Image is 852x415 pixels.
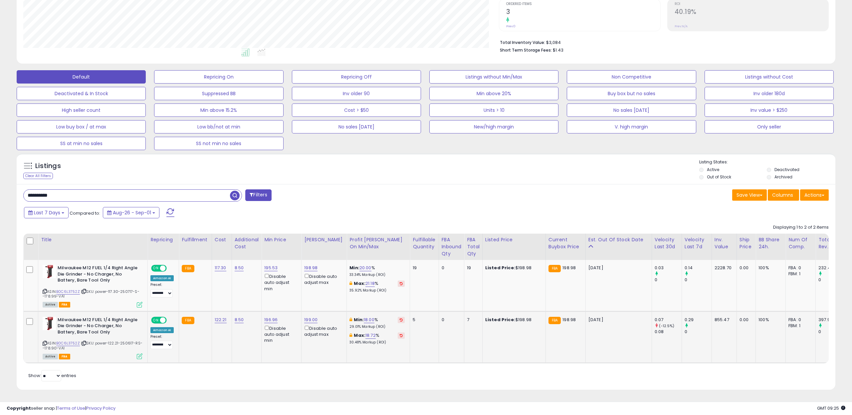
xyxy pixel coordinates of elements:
[215,316,227,323] a: 122.21
[788,265,810,271] div: FBA: 0
[43,354,58,359] span: All listings currently available for purchase on Amazon
[707,167,719,172] label: Active
[788,271,810,277] div: FBM: 1
[413,317,433,323] div: 5
[500,47,552,53] b: Short Term Storage Fees:
[245,189,271,201] button: Filters
[818,329,845,335] div: 0
[740,265,750,271] div: 0.00
[740,317,750,323] div: 0.00
[429,87,558,100] button: Min above 20%
[818,277,845,283] div: 0
[154,87,283,100] button: Suppressed BB
[349,288,405,293] p: 35.92% Markup (ROI)
[506,24,516,28] small: Prev: 0
[685,277,712,283] div: 0
[758,265,780,271] div: 100%
[292,120,421,133] button: No sales [DATE]
[818,265,845,271] div: 232.46
[715,265,732,271] div: 2228.70
[152,266,160,271] span: ON
[264,273,296,292] div: Disable auto adjust min
[774,174,792,180] label: Archived
[364,316,374,323] a: 18.00
[659,323,674,328] small: (-12.5%)
[43,317,142,359] div: ASIN:
[354,332,365,338] b: Max:
[43,340,142,350] span: | SKU: power-122.21-250617-RS--178.90-VA1
[413,265,433,271] div: 19
[182,236,209,243] div: Fulfillment
[506,8,660,17] h2: 3
[818,317,845,323] div: 397.98
[562,316,576,323] span: 198.98
[567,104,696,117] button: No sales [DATE]
[292,104,421,117] button: Cost > $50
[675,24,688,28] small: Prev: N/A
[166,317,176,323] span: OFF
[23,173,53,179] div: Clear All Filters
[7,405,31,411] strong: Copyright
[788,236,813,250] div: Num of Comp.
[349,332,405,345] div: %
[715,317,732,323] div: 855.47
[349,236,407,250] div: Profit [PERSON_NAME] on Min/Max
[588,317,647,323] p: [DATE]
[705,104,834,117] button: Inv value > $250
[365,280,375,287] a: 21.18
[292,70,421,84] button: Repricing Off
[817,405,845,411] span: 2025-09-9 09:25 GMT
[304,265,318,271] a: 198.98
[154,104,283,117] button: Min above 15.2%
[304,273,341,286] div: Disable auto adjust max
[429,120,558,133] button: New/high margin
[235,316,244,323] a: 8.50
[43,265,56,278] img: 31svLCEnVDL._SL40_.jpg
[182,265,194,272] small: FBA
[103,207,159,218] button: Aug-26 - Sep-01
[56,289,80,295] a: B0C6L3752Z
[588,236,649,243] div: Est. Out Of Stock Date
[43,265,142,307] div: ASIN:
[59,302,70,308] span: FBA
[429,70,558,84] button: Listings without Min/Max
[705,120,834,133] button: Only seller
[740,236,753,250] div: Ship Price
[17,137,146,150] button: SS at min no sales
[86,405,115,411] a: Privacy Policy
[304,236,344,243] div: [PERSON_NAME]
[365,332,376,339] a: 18.72
[7,405,115,412] div: seller snap | |
[655,277,682,283] div: 0
[349,317,405,329] div: %
[675,2,828,6] span: ROI
[70,210,100,216] span: Compared to:
[548,236,583,250] div: Current Buybox Price
[235,265,244,271] a: 8.50
[567,87,696,100] button: Buy box but no sales
[43,289,139,299] span: | SKU: power-117.30-250717-S--178.99-VA1
[304,316,318,323] a: 199.00
[548,265,561,272] small: FBA
[349,281,405,293] div: %
[215,265,226,271] a: 117.30
[349,324,405,329] p: 29.01% Markup (ROI)
[442,236,462,257] div: FBA inbound Qty
[56,340,80,346] a: B0C6L3752Z
[655,236,679,250] div: Velocity Last 30d
[58,317,138,337] b: Milwaukee M12 FUEL 1/4 Right Angle Die Grinder - No Charger, No Battery, Bare Tool Only
[715,236,734,250] div: Inv. value
[685,317,712,323] div: 0.29
[150,334,174,349] div: Preset:
[34,209,60,216] span: Last 7 Days
[562,265,576,271] span: 198.98
[59,354,70,359] span: FBA
[675,8,828,17] h2: 40.19%
[349,265,359,271] b: Min:
[347,234,410,260] th: The percentage added to the cost of goods (COGS) that forms the calculator for Min & Max prices.
[150,327,174,333] div: Amazon AI
[413,236,436,250] div: Fulfillable Quantity
[154,120,283,133] button: Low bb/not at min
[235,236,259,250] div: Additional Cost
[588,265,647,271] p: [DATE]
